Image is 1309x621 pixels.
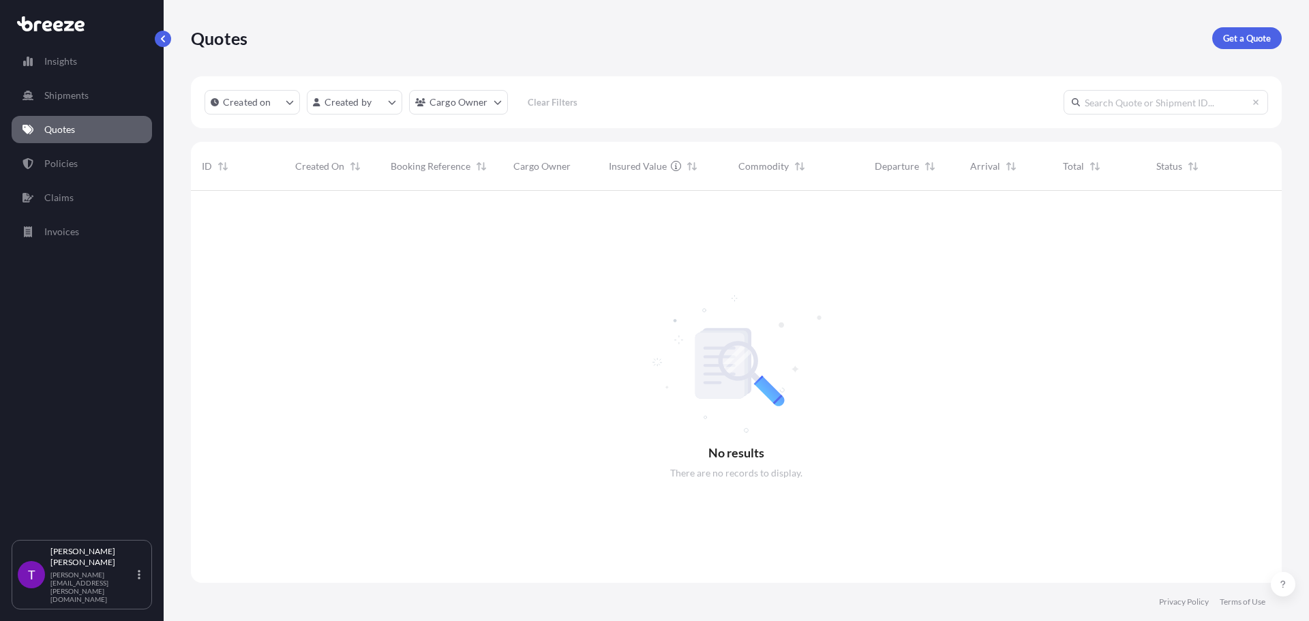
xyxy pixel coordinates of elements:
button: Sort [792,158,808,175]
button: Sort [347,158,363,175]
span: Insured Value [609,160,667,173]
a: Terms of Use [1220,596,1265,607]
p: Invoices [44,225,79,239]
p: Quotes [191,27,247,49]
button: Sort [473,158,490,175]
button: Sort [684,158,700,175]
button: Sort [1087,158,1103,175]
a: Shipments [12,82,152,109]
span: T [28,568,35,581]
p: Quotes [44,123,75,136]
button: createdOn Filter options [205,90,300,115]
span: Created On [295,160,344,173]
span: Status [1156,160,1182,173]
button: cargoOwner Filter options [409,90,508,115]
input: Search Quote or Shipment ID... [1064,90,1268,115]
a: Claims [12,184,152,211]
button: Sort [1185,158,1201,175]
a: Invoices [12,218,152,245]
p: Cargo Owner [430,95,488,109]
a: Insights [12,48,152,75]
p: Created by [325,95,372,109]
p: [PERSON_NAME][EMAIL_ADDRESS][PERSON_NAME][DOMAIN_NAME] [50,571,135,603]
a: Quotes [12,116,152,143]
span: Arrival [970,160,1000,173]
button: createdBy Filter options [307,90,402,115]
p: Insights [44,55,77,68]
button: Sort [922,158,938,175]
button: Sort [1003,158,1019,175]
button: Sort [215,158,231,175]
span: Departure [875,160,919,173]
button: Clear Filters [515,91,591,113]
p: Policies [44,157,78,170]
span: Cargo Owner [513,160,571,173]
p: Created on [223,95,271,109]
span: ID [202,160,212,173]
p: [PERSON_NAME] [PERSON_NAME] [50,546,135,568]
a: Policies [12,150,152,177]
p: Shipments [44,89,89,102]
a: Get a Quote [1212,27,1282,49]
span: Total [1063,160,1084,173]
span: Commodity [738,160,789,173]
span: Booking Reference [391,160,470,173]
p: Claims [44,191,74,205]
p: Get a Quote [1223,31,1271,45]
a: Privacy Policy [1159,596,1209,607]
p: Clear Filters [528,95,577,109]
